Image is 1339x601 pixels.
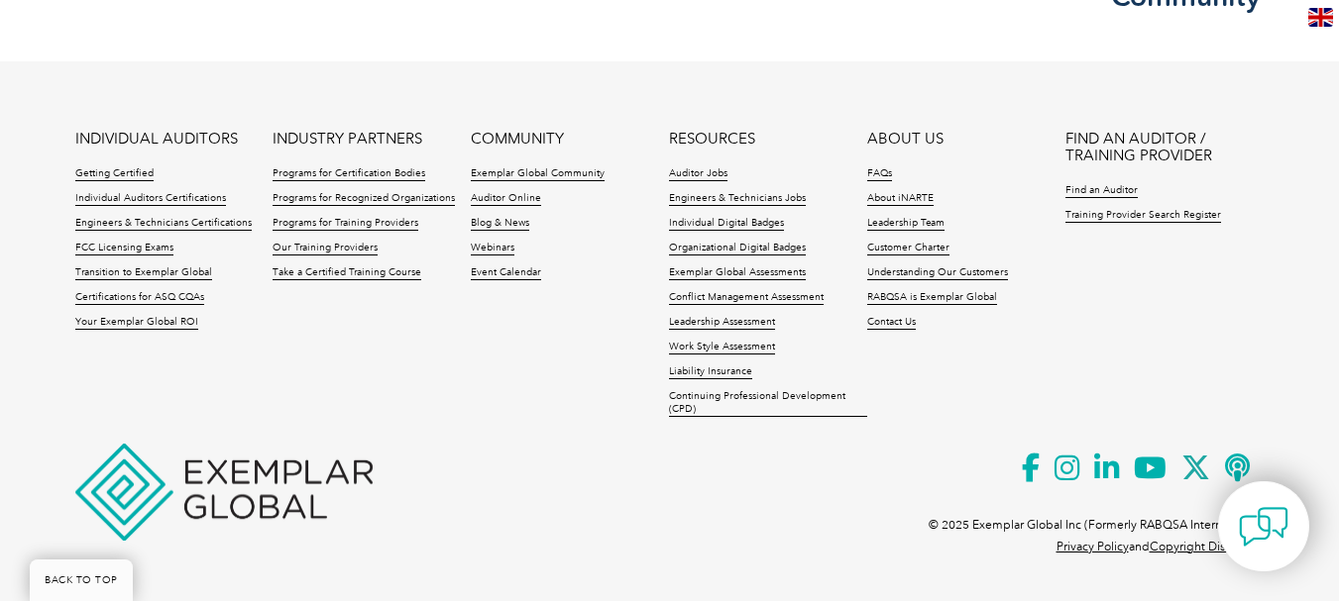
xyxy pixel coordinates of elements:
[273,167,425,181] a: Programs for Certification Bodies
[273,217,418,231] a: Programs for Training Providers
[867,167,892,181] a: FAQs
[867,266,1008,280] a: Understanding Our Customers
[1308,8,1333,27] img: en
[1065,184,1138,198] a: Find an Auditor
[669,192,806,206] a: Engineers & Technicians Jobs
[75,217,252,231] a: Engineers & Technicians Certifications
[273,131,422,148] a: INDUSTRY PARTNERS
[75,242,173,255] a: FCC Licensing Exams
[75,131,238,148] a: INDIVIDUAL AUDITORS
[669,217,784,231] a: Individual Digital Badges
[273,266,421,280] a: Take a Certified Training Course
[867,291,997,305] a: RABQSA is Exemplar Global
[75,316,198,330] a: Your Exemplar Global ROI
[1057,540,1129,553] a: Privacy Policy
[471,217,529,231] a: Blog & News
[471,167,605,181] a: Exemplar Global Community
[929,514,1265,536] p: © 2025 Exemplar Global Inc (Formerly RABQSA International).
[471,242,514,255] a: Webinars
[867,242,949,255] a: Customer Charter
[867,192,934,206] a: About iNARTE
[75,167,154,181] a: Getting Certified
[30,559,133,601] a: BACK TO TOP
[867,316,916,330] a: Contact Us
[1065,131,1264,164] a: FIND AN AUDITOR / TRAINING PROVIDER
[75,291,204,305] a: Certifications for ASQ CQAs
[75,266,212,280] a: Transition to Exemplar Global
[669,291,824,305] a: Conflict Management Assessment
[75,192,226,206] a: Individual Auditors Certifications
[669,242,806,255] a: Organizational Digital Badges
[669,131,755,148] a: RESOURCES
[1065,209,1221,223] a: Training Provider Search Register
[867,131,944,148] a: ABOUT US
[669,316,775,330] a: Leadership Assessment
[669,341,775,354] a: Work Style Assessment
[273,242,378,255] a: Our Training Providers
[669,390,867,417] a: Continuing Professional Development (CPD)
[471,131,564,148] a: COMMUNITY
[669,365,752,379] a: Liability Insurance
[669,266,806,280] a: Exemplar Global Assessments
[471,266,541,280] a: Event Calendar
[273,192,455,206] a: Programs for Recognized Organizations
[1239,502,1288,551] img: contact-chat.png
[669,167,727,181] a: Auditor Jobs
[75,444,373,541] img: Exemplar Global
[1150,540,1265,553] a: Copyright Disclaimer
[867,217,945,231] a: Leadership Team
[471,192,541,206] a: Auditor Online
[1057,536,1265,557] p: and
